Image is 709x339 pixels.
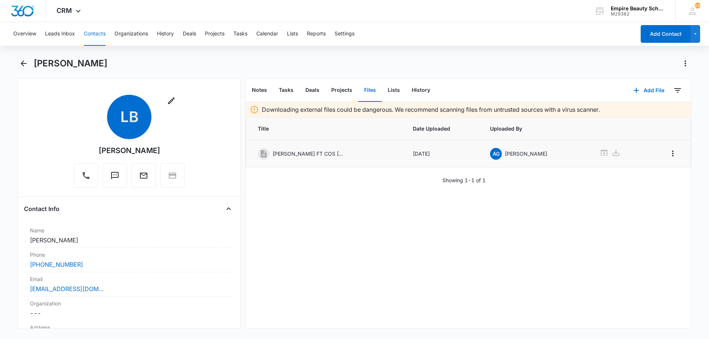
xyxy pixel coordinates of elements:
span: Date Uploaded [413,125,473,132]
button: Add File [626,82,672,99]
button: Overflow Menu [667,148,679,159]
button: Email [131,163,156,188]
a: Call [74,175,98,181]
button: Organizations [114,22,148,46]
button: Call [74,163,98,188]
button: Tasks [233,22,247,46]
button: Projects [325,79,358,102]
button: Overview [13,22,36,46]
p: Showing 1-1 of 1 [442,176,486,184]
h4: Contact Info [24,204,59,213]
button: Back [18,58,29,69]
span: Title [258,125,395,132]
span: Uploaded By [490,125,582,132]
button: Notes [246,79,273,102]
a: [EMAIL_ADDRESS][DOMAIN_NAME] [30,284,104,293]
button: Close [223,203,234,215]
button: Lists [287,22,298,46]
a: Email [131,175,156,181]
td: [DATE] [404,140,482,167]
button: Reports [307,22,326,46]
button: Add Contact [641,25,691,43]
label: Organization [30,300,229,307]
span: AG [490,148,502,160]
p: Downloading external files could be dangerous. We recommend scanning files from untrusted sources... [262,105,600,114]
dd: [PERSON_NAME] [30,236,229,245]
button: Deals [183,22,196,46]
div: notifications count [695,3,701,8]
button: Files [358,79,382,102]
button: Deals [299,79,325,102]
div: Email[EMAIL_ADDRESS][DOMAIN_NAME] [24,272,234,297]
label: Address [30,324,229,331]
button: Actions [679,58,691,69]
label: Phone [30,251,229,259]
button: Calendar [256,22,278,46]
span: 126 [695,3,701,8]
div: Phone[PHONE_NUMBER] [24,248,234,272]
button: Filters [672,84,684,96]
label: Name [30,226,229,234]
label: Email [30,275,229,283]
button: Text [103,163,127,188]
button: History [406,79,436,102]
button: Settings [335,22,354,46]
a: Text [103,175,127,181]
h1: [PERSON_NAME] [34,58,107,69]
button: History [157,22,174,46]
span: CRM [56,7,72,14]
button: Projects [205,22,225,46]
div: [PERSON_NAME] [99,145,160,156]
dd: --- [30,309,229,318]
p: [PERSON_NAME] FT COS [DATE].pdf [273,150,346,158]
p: [PERSON_NAME] [505,150,547,158]
a: [PHONE_NUMBER] [30,260,83,269]
div: account name [611,6,665,11]
button: Leads Inbox [45,22,75,46]
button: Lists [382,79,406,102]
div: account id [611,11,665,17]
span: LB [107,95,151,139]
div: Organization--- [24,297,234,321]
div: Name[PERSON_NAME] [24,224,234,248]
button: Contacts [84,22,106,46]
button: Tasks [273,79,299,102]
